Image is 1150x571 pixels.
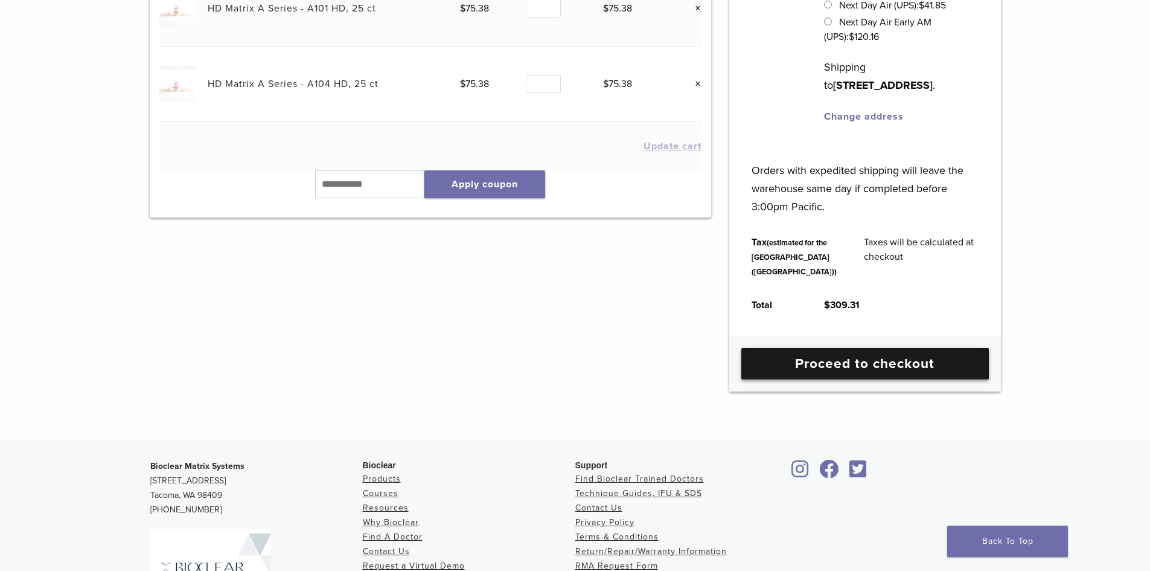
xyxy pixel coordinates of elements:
[460,2,465,15] span: $
[738,288,811,322] th: Total
[150,461,244,471] strong: Bioclear Matrix Systems
[363,474,401,484] a: Products
[363,488,398,498] a: Courses
[159,66,195,102] img: HD Matrix A Series - A104 HD, 25 ct
[208,78,379,90] a: HD Matrix A Series - A104 HD, 25 ct
[752,143,978,216] p: Orders with expedited shipping will leave the warehouse same day if completed before 3:00pm Pacific.
[363,561,465,571] a: Request a Virtual Demo
[575,503,622,513] a: Contact Us
[824,58,978,94] p: Shipping to .
[575,532,659,542] a: Terms & Conditions
[603,78,632,90] bdi: 75.38
[363,503,409,513] a: Resources
[849,31,854,43] span: $
[363,546,410,556] a: Contact Us
[208,2,376,15] a: HD Matrix A Series - A101 HD, 25 ct
[738,225,851,288] th: Tax
[363,460,396,470] span: Bioclear
[460,2,489,15] bdi: 75.38
[575,460,608,470] span: Support
[686,1,701,16] a: Remove this item
[824,299,830,311] span: $
[575,546,727,556] a: Return/Repair/Warranty Information
[575,561,658,571] a: RMA Request Form
[824,299,860,311] bdi: 309.31
[460,78,465,90] span: $
[460,78,489,90] bdi: 75.38
[575,517,634,527] a: Privacy Policy
[833,79,933,92] strong: [STREET_ADDRESS]
[851,225,992,288] td: Taxes will be calculated at checkout
[686,76,701,92] a: Remove this item
[603,2,632,15] bdi: 75.38
[363,517,419,527] a: Why Bioclear
[644,141,701,151] button: Update cart
[603,78,609,90] span: $
[849,31,879,43] bdi: 120.16
[603,2,609,15] span: $
[150,459,363,517] p: [STREET_ADDRESS] Tacoma, WA 98409 [PHONE_NUMBER]
[824,111,904,123] a: Change address
[752,238,837,277] small: (estimated for the [GEOGRAPHIC_DATA] ([GEOGRAPHIC_DATA]))
[788,467,813,479] a: Bioclear
[741,348,989,379] a: Proceed to checkout
[846,467,871,479] a: Bioclear
[816,467,843,479] a: Bioclear
[363,532,423,542] a: Find A Doctor
[824,16,931,43] label: Next Day Air Early AM (UPS):
[947,526,1068,557] a: Back To Top
[575,488,702,498] a: Technique Guides, IFU & SDS
[575,474,704,484] a: Find Bioclear Trained Doctors
[424,170,545,198] button: Apply coupon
